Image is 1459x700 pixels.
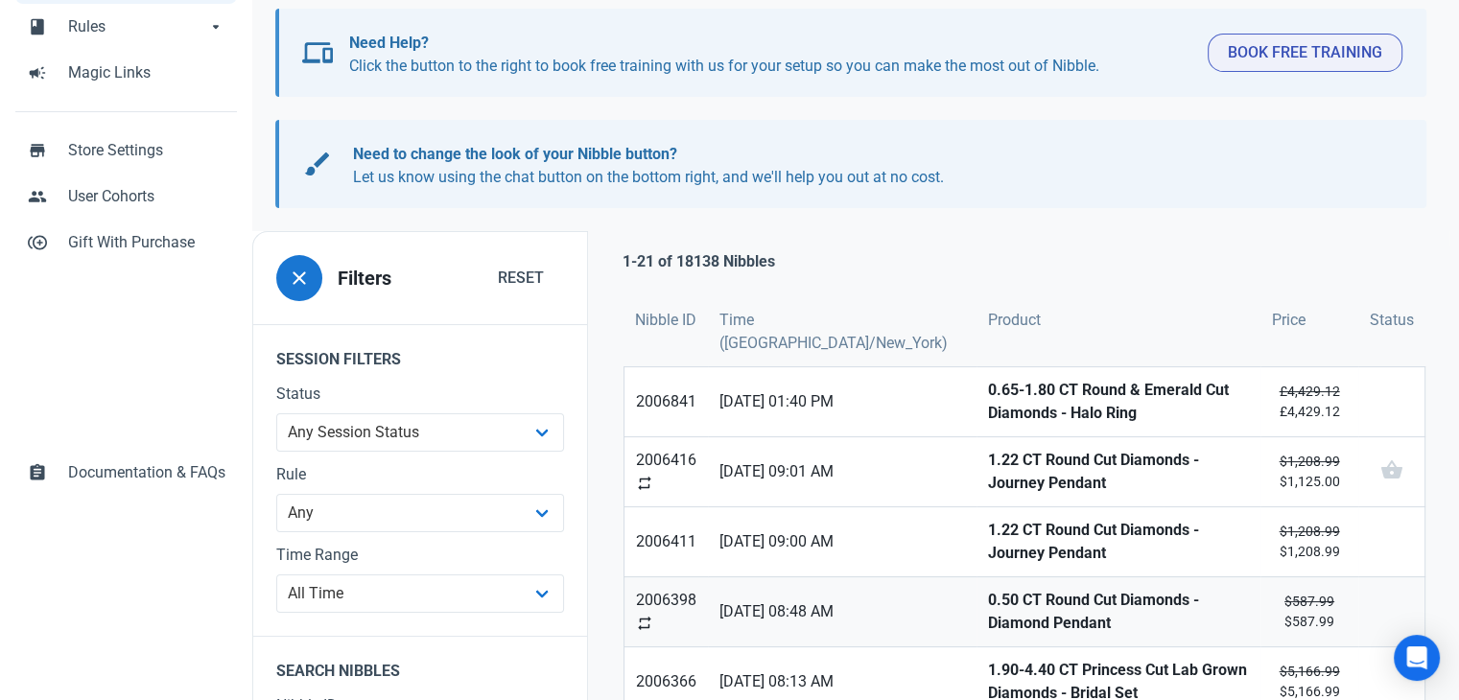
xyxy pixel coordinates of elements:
[624,577,708,646] a: 2006398repeat
[635,309,696,332] span: Nibble ID
[276,544,564,567] label: Time Range
[253,636,587,694] legend: Search Nibbles
[15,174,237,220] a: peopleUser Cohorts
[1279,664,1339,679] s: $5,166.99
[276,255,322,301] button: close
[719,460,964,483] span: [DATE] 09:01 AM
[206,15,225,35] span: arrow_drop_down
[15,4,237,50] a: bookRulesarrow_drop_down
[623,250,775,273] p: 1-21 of 18138 Nibbles
[1279,524,1339,539] s: $1,208.99
[68,61,225,84] span: Magic Links
[988,449,1249,495] strong: 1.22 CT Round Cut Diamonds - Journey Pendant
[353,145,677,163] b: Need to change the look of your Nibble button?
[1279,454,1339,469] s: $1,208.99
[719,309,964,355] span: Time ([GEOGRAPHIC_DATA]/New_York)
[1379,458,1402,481] span: shopping_basket
[708,437,976,506] a: [DATE] 09:01 AM
[28,231,47,250] span: control_point_duplicate
[15,128,237,174] a: storeStore Settings
[1260,367,1358,436] a: £4,429.12£4,429.12
[15,220,237,266] a: control_point_duplicateGift With Purchase
[988,589,1249,635] strong: 0.50 CT Round Cut Diamonds - Diamond Pendant
[624,437,708,506] a: 2006416repeat
[977,507,1260,576] a: 1.22 CT Round Cut Diamonds - Journey Pendant
[288,267,311,290] span: close
[624,367,708,436] a: 2006841
[988,379,1249,425] strong: 0.65-1.80 CT Round & Emerald Cut Diamonds - Halo Ring
[68,15,206,38] span: Rules
[1272,309,1306,332] span: Price
[28,139,47,158] span: store
[28,15,47,35] span: book
[28,185,47,204] span: people
[1279,384,1339,399] s: £4,429.12
[1272,522,1347,562] small: $1,208.99
[1272,592,1347,632] small: $587.99
[1370,309,1414,332] span: Status
[68,461,225,484] span: Documentation & FAQs
[624,507,708,576] a: 2006411
[988,309,1041,332] span: Product
[977,367,1260,436] a: 0.65-1.80 CT Round & Emerald Cut Diamonds - Halo Ring
[1260,577,1358,646] a: $587.99$587.99
[1272,382,1347,422] small: £4,429.12
[15,50,237,96] a: campaignMagic Links
[719,390,964,413] span: [DATE] 01:40 PM
[719,530,964,553] span: [DATE] 09:00 AM
[302,37,333,68] span: devices
[68,185,225,208] span: User Cohorts
[498,267,544,290] span: Reset
[1272,452,1347,492] small: $1,125.00
[1260,437,1358,506] a: $1,208.99$1,125.00
[478,259,564,297] button: Reset
[977,577,1260,646] a: 0.50 CT Round Cut Diamonds - Diamond Pendant
[1208,34,1402,72] button: Book Free Training
[349,32,1192,78] p: Click the button to the right to book free training with us for your setup so you can make the mo...
[68,231,225,254] span: Gift With Purchase
[253,324,587,383] legend: Session Filters
[708,507,976,576] a: [DATE] 09:00 AM
[977,437,1260,506] a: 1.22 CT Round Cut Diamonds - Journey Pendant
[719,600,964,623] span: [DATE] 08:48 AM
[708,367,976,436] a: [DATE] 01:40 PM
[28,461,47,480] span: assignment
[636,615,653,632] span: repeat
[1260,507,1358,576] a: $1,208.99$1,208.99
[338,268,391,290] h3: Filters
[988,519,1249,565] strong: 1.22 CT Round Cut Diamonds - Journey Pendant
[28,61,47,81] span: campaign
[719,670,964,693] span: [DATE] 08:13 AM
[636,475,653,492] span: repeat
[276,463,564,486] label: Rule
[1394,635,1440,681] div: Open Intercom Messenger
[1284,594,1334,609] s: $587.99
[708,577,976,646] a: [DATE] 08:48 AM
[15,450,237,496] a: assignmentDocumentation & FAQs
[68,139,225,162] span: Store Settings
[276,383,564,406] label: Status
[1358,437,1424,506] a: shopping_basket
[353,143,1384,189] p: Let us know using the chat button on the bottom right, and we'll help you out at no cost.
[302,149,333,179] span: brush
[1228,41,1382,64] span: Book Free Training
[349,34,429,52] b: Need Help?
